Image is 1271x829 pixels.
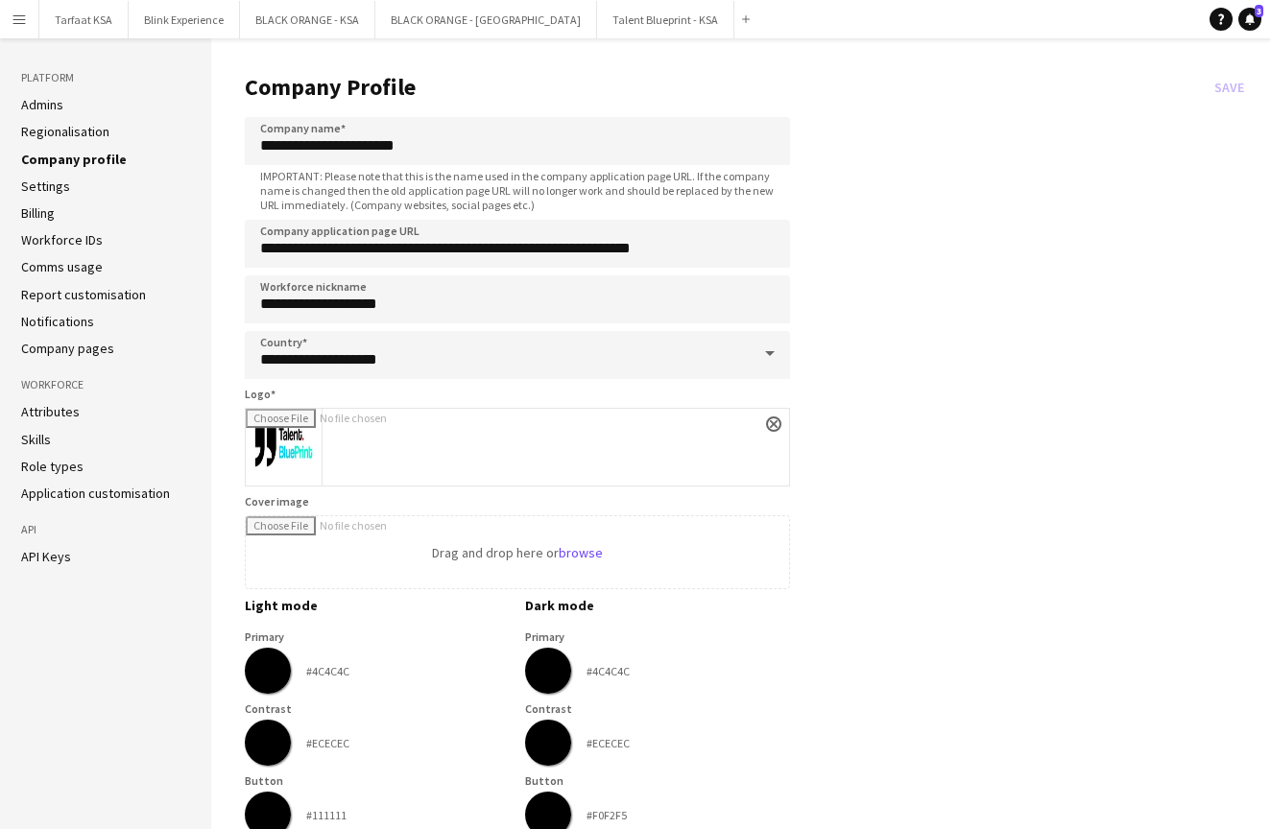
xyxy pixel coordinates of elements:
[39,1,129,38] button: Tarfaat KSA
[597,1,734,38] button: Talent Blueprint - KSA
[21,96,63,113] a: Admins
[1238,8,1261,31] a: 3
[21,403,80,420] a: Attributes
[245,169,790,212] span: IMPORTANT: Please note that this is the name used in the company application page URL. If the com...
[587,808,627,822] div: #F0F2F5
[21,376,190,393] h3: Workforce
[21,123,109,140] a: Regionalisation
[21,548,71,565] a: API Keys
[245,73,1207,102] h1: Company Profile
[587,664,630,678] div: #4C4C4C
[21,485,170,502] a: Application customisation
[1255,5,1263,17] span: 3
[21,286,146,303] a: Report customisation
[587,736,630,750] div: #ECECEC
[21,521,190,538] h3: API
[21,431,51,448] a: Skills
[21,231,103,249] a: Workforce IDs
[306,664,349,678] div: #4C4C4C
[375,1,597,38] button: BLACK ORANGE - [GEOGRAPHIC_DATA]
[306,736,349,750] div: #ECECEC
[129,1,240,38] button: Blink Experience
[21,313,94,330] a: Notifications
[240,1,375,38] button: BLACK ORANGE - KSA
[21,458,84,475] a: Role types
[21,340,114,357] a: Company pages
[21,151,127,168] a: Company profile
[21,258,103,275] a: Comms usage
[245,597,510,614] h3: Light mode
[21,69,190,86] h3: Platform
[21,204,55,222] a: Billing
[306,808,347,822] div: #111111
[21,178,70,195] a: Settings
[525,597,790,614] h3: Dark mode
